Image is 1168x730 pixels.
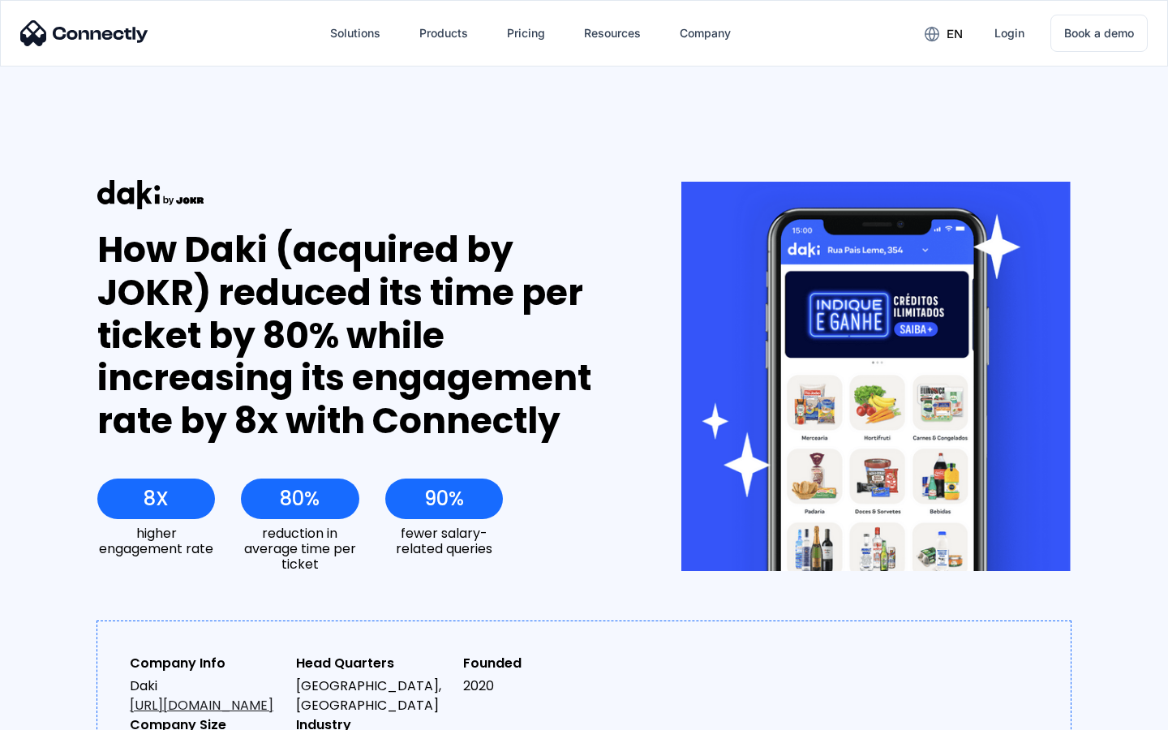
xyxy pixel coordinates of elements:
div: Resources [584,22,641,45]
div: [GEOGRAPHIC_DATA], [GEOGRAPHIC_DATA] [296,676,449,715]
a: [URL][DOMAIN_NAME] [130,696,273,715]
a: Pricing [494,14,558,53]
div: 2020 [463,676,616,696]
div: Login [994,22,1024,45]
a: Book a demo [1050,15,1148,52]
div: Solutions [330,22,380,45]
div: higher engagement rate [97,526,215,556]
div: Company [680,22,731,45]
div: Daki [130,676,283,715]
div: How Daki (acquired by JOKR) reduced its time per ticket by 80% while increasing its engagement ra... [97,229,622,443]
div: Head Quarters [296,654,449,673]
div: reduction in average time per ticket [241,526,359,573]
div: Founded [463,654,616,673]
div: 8X [144,487,169,510]
div: Pricing [507,22,545,45]
div: fewer salary-related queries [385,526,503,556]
div: Products [419,22,468,45]
div: en [947,23,963,45]
img: Connectly Logo [20,20,148,46]
a: Login [981,14,1037,53]
div: Company Info [130,654,283,673]
div: 90% [424,487,464,510]
div: 80% [280,487,320,510]
aside: Language selected: English [16,702,97,724]
ul: Language list [32,702,97,724]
